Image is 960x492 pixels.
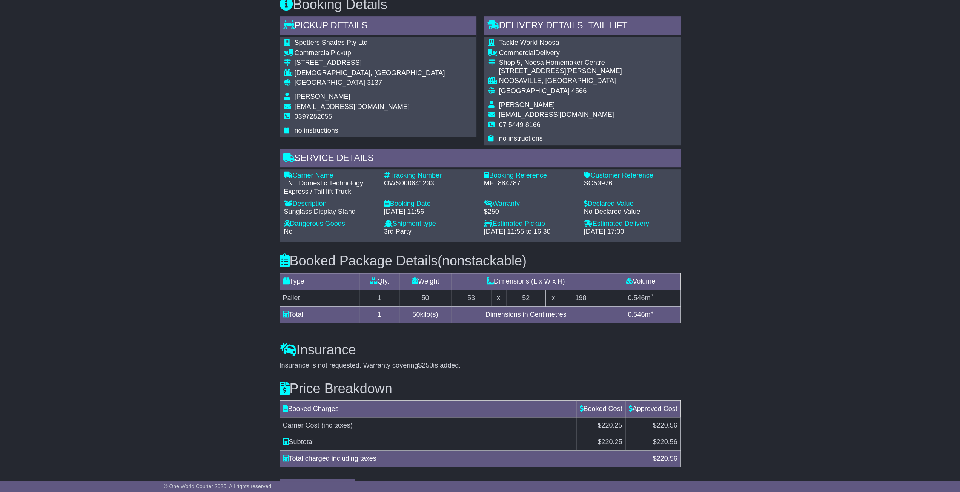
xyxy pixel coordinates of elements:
td: Volume [601,273,680,290]
span: - Tail Lift [583,20,627,30]
div: Tracking Number [384,172,476,180]
div: $ [649,454,681,464]
div: Insurance is not requested. Warranty covering is added. [280,362,681,370]
span: [EMAIL_ADDRESS][DOMAIN_NAME] [295,103,410,110]
div: TNT Domestic Technology Express / Tail lift Truck [284,179,376,196]
div: MEL884787 [484,179,576,188]
span: 220.25 [601,438,622,446]
td: Subtotal [280,434,576,451]
span: 0.546 [628,311,645,318]
div: $250 [484,208,576,216]
span: no instructions [295,127,338,134]
div: Booking Reference [484,172,576,180]
td: Booked Charges [280,401,576,417]
div: NOOSAVILLE, [GEOGRAPHIC_DATA] [499,77,622,85]
td: Total [280,306,359,323]
sup: 3 [650,293,653,299]
div: SO53976 [584,179,676,188]
div: No Declared Value [584,208,676,216]
div: Warranty [484,200,576,208]
div: Estimated Delivery [584,220,676,228]
td: Pallet [280,290,359,306]
td: Dimensions (L x W x H) [451,273,601,290]
span: Spotters Shades Pty Ltd [295,39,368,46]
td: $ [576,434,625,451]
div: [STREET_ADDRESS] [295,59,445,67]
div: Pickup Details [280,16,476,37]
div: [DATE] 17:00 [584,228,676,236]
button: Understand Price Difference [280,479,356,492]
span: (inc taxes) [321,421,353,429]
td: $ [625,434,680,451]
span: [EMAIL_ADDRESS][DOMAIN_NAME] [499,111,614,118]
span: 4566 [571,87,587,95]
td: Dimensions in Centimetres [451,306,601,323]
span: no instructions [499,135,543,142]
span: [PERSON_NAME] [295,93,350,100]
span: 0397282055 [295,113,332,120]
td: x [546,290,561,306]
div: Declared Value [584,200,676,208]
span: $220.25 [598,421,622,429]
span: Commercial [499,49,535,57]
span: Tackle World Noosa [499,39,559,46]
div: Description [284,200,376,208]
td: Qty. [359,273,399,290]
td: Approved Cost [625,401,680,417]
span: [GEOGRAPHIC_DATA] [499,87,570,95]
span: 3rd Party [384,228,412,235]
td: Type [280,273,359,290]
span: © One World Courier 2025. All rights reserved. [164,483,273,489]
td: m [601,290,680,306]
td: x [491,290,506,306]
td: 53 [451,290,491,306]
h3: Price Breakdown [280,381,681,396]
span: No [284,228,293,235]
div: [DATE] 11:56 [384,208,476,216]
span: Commercial [295,49,331,57]
span: [GEOGRAPHIC_DATA] [295,79,365,86]
div: Estimated Pickup [484,220,576,228]
div: Customer Reference [584,172,676,180]
span: $250 [418,362,433,369]
td: Booked Cost [576,401,625,417]
span: 220.56 [656,455,677,462]
div: OWS000641233 [384,179,476,188]
td: Weight [399,273,451,290]
td: 198 [561,290,601,306]
div: [STREET_ADDRESS][PERSON_NAME] [499,67,622,75]
div: Delivery [499,49,622,57]
div: Booking Date [384,200,476,208]
div: Sunglass Display Stand [284,208,376,216]
td: 52 [506,290,546,306]
h3: Booked Package Details [280,253,681,268]
td: 1 [359,290,399,306]
span: 220.56 [656,438,677,446]
div: Carrier Name [284,172,376,180]
td: m [601,306,680,323]
td: 1 [359,306,399,323]
td: 50 [399,290,451,306]
h3: Insurance [280,342,681,357]
div: [DEMOGRAPHIC_DATA], [GEOGRAPHIC_DATA] [295,69,445,77]
span: Carrier Cost [283,421,319,429]
span: $220.56 [653,421,677,429]
sup: 3 [650,310,653,315]
div: Pickup [295,49,445,57]
div: Service Details [280,149,681,169]
span: [PERSON_NAME] [499,101,555,109]
span: 07 5449 8166 [499,121,541,129]
span: 0.546 [628,294,645,302]
div: Dangerous Goods [284,220,376,228]
span: 50 [412,311,420,318]
div: Shop 5, Noosa Homemaker Centre [499,59,622,67]
div: Delivery Details [484,16,681,37]
div: [DATE] 11:55 to 16:30 [484,228,576,236]
div: Total charged including taxes [279,454,649,464]
span: 3137 [367,79,382,86]
span: (nonstackable) [438,253,527,268]
div: Shipment type [384,220,476,228]
td: kilo(s) [399,306,451,323]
